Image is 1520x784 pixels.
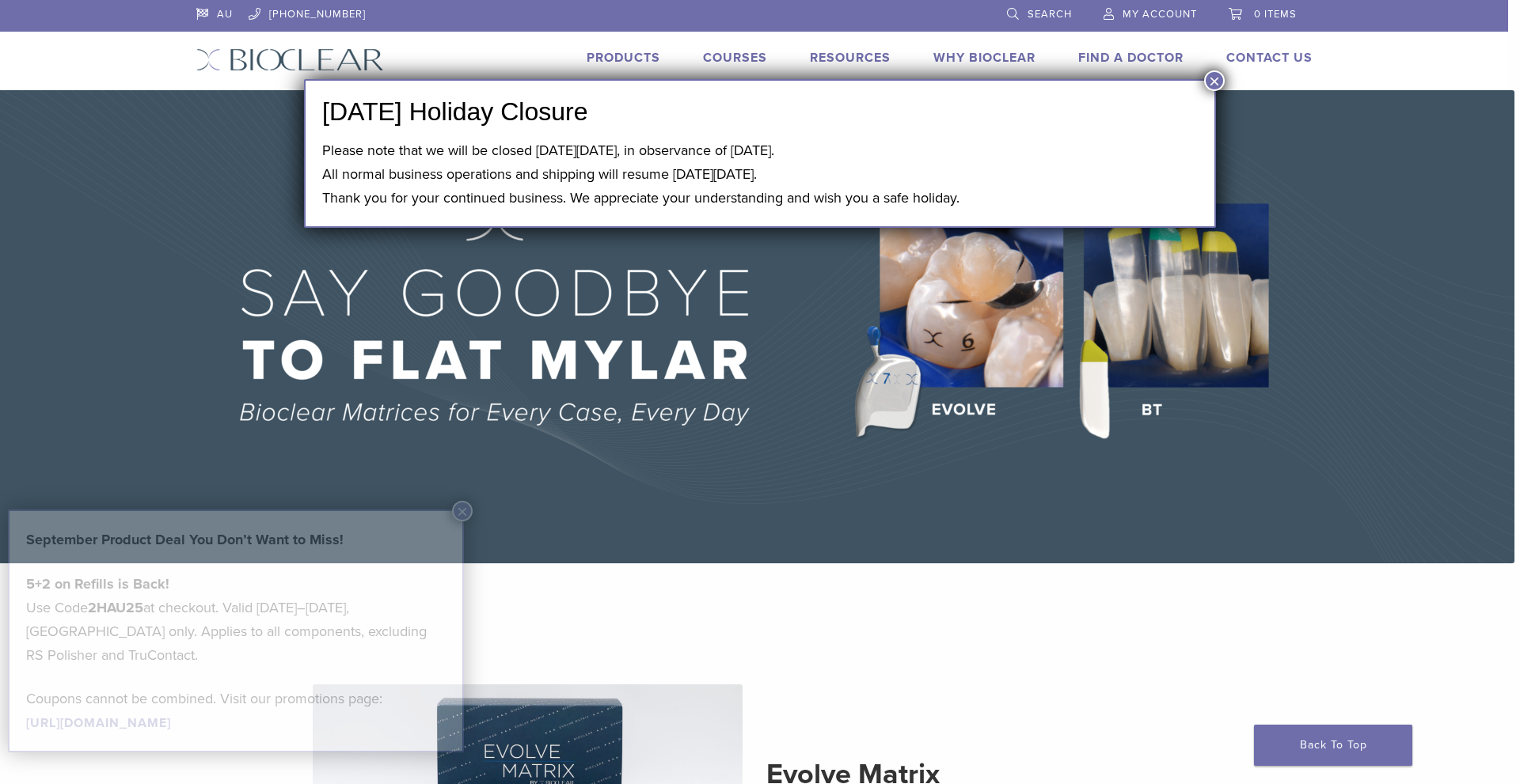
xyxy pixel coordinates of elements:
[703,50,767,66] a: Courses
[1078,50,1184,66] a: Find A Doctor
[810,50,891,66] a: Resources
[1123,8,1197,21] span: My Account
[196,48,384,71] img: Bioclear
[933,50,1035,66] a: Why Bioclear
[1226,50,1313,66] a: Contact Us
[587,50,660,66] a: Products
[1028,8,1072,21] span: Search
[1254,8,1297,21] span: 0 items
[1254,725,1412,766] a: Back To Top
